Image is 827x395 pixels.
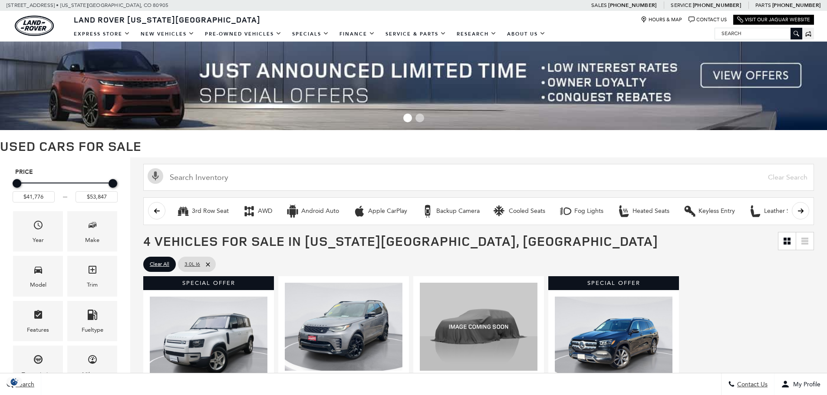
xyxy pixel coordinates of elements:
[509,207,545,215] div: Cooled Seats
[286,205,299,218] div: Android Auto
[353,205,366,218] div: Apple CarPlay
[641,16,682,23] a: Hours & Map
[13,301,63,341] div: FeaturesFeatures
[617,205,630,218] div: Heated Seats
[348,202,412,220] button: Apple CarPlayApple CarPlay
[744,202,806,220] button: Leather SeatsLeather Seats
[13,211,63,251] div: YearYear
[554,202,608,220] button: Fog LightsFog Lights
[82,325,103,335] div: Fueltype
[185,259,200,270] span: 3.0L I6
[15,16,54,36] img: Land Rover
[735,381,768,388] span: Contact Us
[679,202,740,220] button: Keyless EntryKeyless Entry
[15,168,115,176] h5: Price
[30,280,46,290] div: Model
[148,202,165,219] button: scroll left
[87,280,98,290] div: Trim
[416,202,484,220] button: Backup CameraBackup Camera
[421,205,434,218] div: Backup Camera
[67,211,117,251] div: MakeMake
[683,205,696,218] div: Keyless Entry
[87,262,98,280] span: Trim
[737,16,810,23] a: Visit Our Jaguar Website
[285,283,402,371] img: 2023 Land Rover Discovery HSE R-Dynamic
[436,207,480,215] div: Backup Camera
[238,202,277,220] button: AWDAWD
[67,256,117,296] div: TrimTrim
[13,179,21,188] div: Minimum Price
[287,26,334,42] a: Specials
[74,14,260,25] span: Land Rover [US_STATE][GEOGRAPHIC_DATA]
[87,218,98,235] span: Make
[33,218,43,235] span: Year
[689,16,727,23] a: Contact Us
[13,176,118,202] div: Price
[135,26,200,42] a: New Vehicles
[148,168,163,184] svg: Click to toggle on voice search
[150,259,169,270] span: Clear All
[27,325,49,335] div: Features
[671,2,691,8] span: Service
[69,26,551,42] nav: Main Navigation
[281,202,344,220] button: Android AutoAndroid Auto
[192,207,229,215] div: 3rd Row Seat
[67,346,117,386] div: MileageMileage
[177,205,190,218] div: 3rd Row Seat
[749,205,762,218] div: Leather Seats
[555,297,672,385] img: 2023 Mercedes-Benz GLS GLS 450
[415,114,424,122] span: Go to slide 2
[613,202,674,220] button: Heated SeatsHeated Seats
[13,346,63,386] div: TransmissionTransmission
[368,207,407,215] div: Apple CarPlay
[33,262,43,280] span: Model
[4,377,24,386] section: Click to Open Cookie Consent Modal
[608,2,656,9] a: [PHONE_NUMBER]
[4,377,24,386] img: Opt-Out Icon
[755,2,771,8] span: Parts
[85,235,99,245] div: Make
[772,2,820,9] a: [PHONE_NUMBER]
[420,283,537,371] img: 2023 Land Rover Discovery HSE R-Dynamic
[258,207,272,215] div: AWD
[82,370,102,379] div: Mileage
[33,352,43,370] span: Transmission
[109,179,117,188] div: Maximum Price
[792,202,809,219] button: scroll right
[403,114,412,122] span: Go to slide 1
[13,191,55,202] input: Minimum
[494,205,507,218] div: Cooled Seats
[489,202,550,220] button: Cooled SeatsCooled Seats
[699,207,735,215] div: Keyless Entry
[764,207,801,215] div: Leather Seats
[559,205,572,218] div: Fog Lights
[143,232,658,250] span: 4 Vehicles for Sale in [US_STATE][GEOGRAPHIC_DATA], [GEOGRAPHIC_DATA]
[380,26,451,42] a: Service & Parts
[150,297,267,385] img: 2020 Land Rover Defender 110 SE
[87,307,98,325] span: Fueltype
[574,207,603,215] div: Fog Lights
[451,26,502,42] a: Research
[67,301,117,341] div: FueltypeFueltype
[200,26,287,42] a: Pre-Owned Vehicles
[7,2,168,8] a: [STREET_ADDRESS] • [US_STATE][GEOGRAPHIC_DATA], CO 80905
[33,307,43,325] span: Features
[502,26,551,42] a: About Us
[301,207,339,215] div: Android Auto
[33,235,44,245] div: Year
[591,2,607,8] span: Sales
[69,26,135,42] a: EXPRESS STORE
[143,164,814,191] input: Search Inventory
[87,352,98,370] span: Mileage
[715,28,802,39] input: Search
[13,256,63,296] div: ModelModel
[548,276,679,290] div: Special Offer
[143,276,274,290] div: Special Offer
[76,191,118,202] input: Maximum
[774,373,827,395] button: Open user profile menu
[69,14,266,25] a: Land Rover [US_STATE][GEOGRAPHIC_DATA]
[693,2,741,9] a: [PHONE_NUMBER]
[172,202,234,220] button: 3rd Row Seat3rd Row Seat
[334,26,380,42] a: Finance
[15,16,54,36] a: land-rover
